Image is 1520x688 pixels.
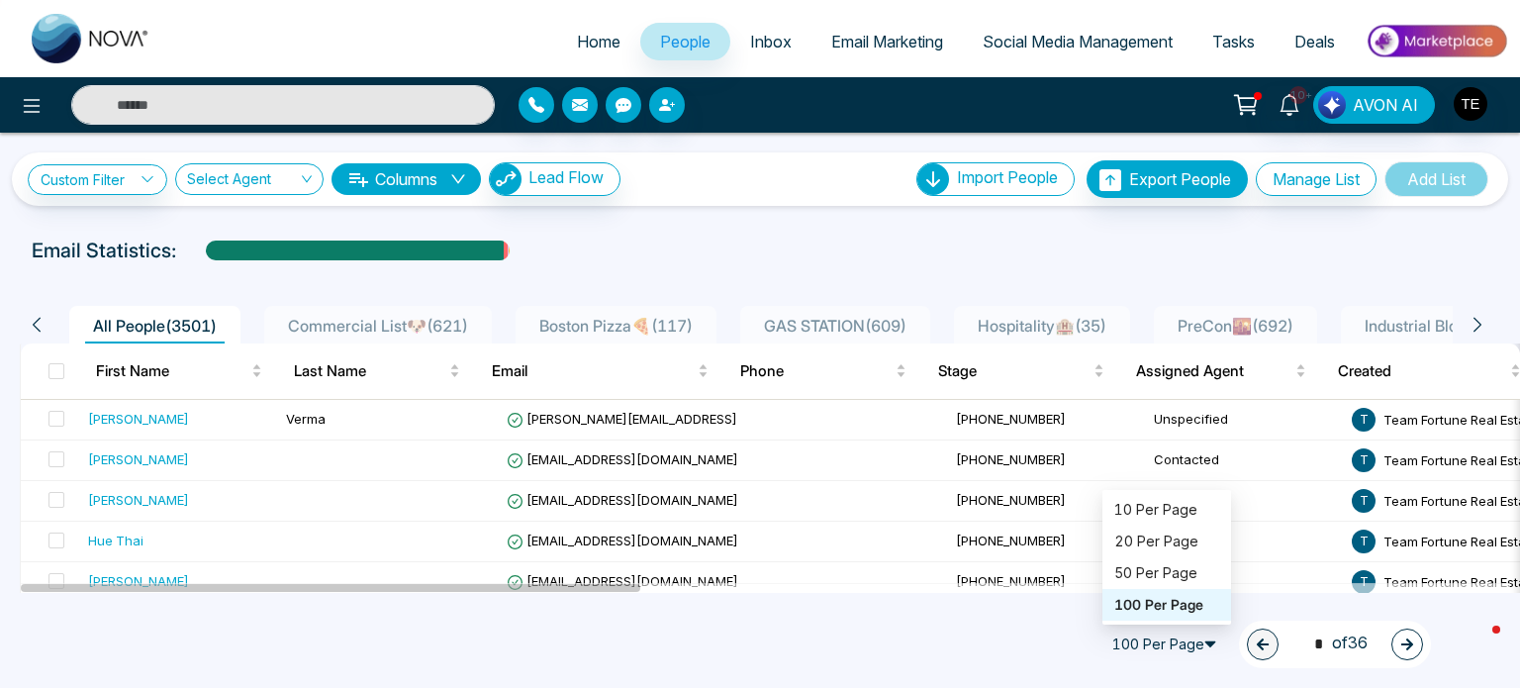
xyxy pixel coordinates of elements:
span: Boston Pizza🍕 ( 117 ) [531,316,701,336]
button: Columnsdown [332,163,481,195]
iframe: Intercom live chat [1453,621,1500,668]
button: AVON AI [1313,86,1435,124]
div: 10 Per Page [1114,499,1219,521]
span: down [450,171,466,187]
a: 10+ [1266,86,1313,121]
span: Email [492,359,694,383]
a: Custom Filter [28,164,167,195]
a: People [640,23,730,60]
span: [PHONE_NUMBER] [956,533,1066,548]
button: Export People [1087,160,1248,198]
span: Created [1338,359,1506,383]
p: Email Statistics: [32,236,176,265]
img: Lead Flow [1318,91,1346,119]
div: [PERSON_NAME] [88,409,189,429]
span: T [1352,530,1376,553]
span: GAS STATION ( 609 ) [756,316,914,336]
span: [EMAIL_ADDRESS][DOMAIN_NAME] [507,573,738,589]
a: Tasks [1192,23,1275,60]
div: [PERSON_NAME] [88,490,189,510]
a: Inbox [730,23,811,60]
span: Export People [1129,169,1231,189]
button: Manage List [1256,162,1377,196]
div: 100 Per Page [1102,589,1231,621]
span: AVON AI [1353,93,1418,117]
img: Market-place.gif [1365,19,1508,63]
span: PreCon🌇 ( 692 ) [1170,316,1301,336]
span: [EMAIL_ADDRESS][DOMAIN_NAME] [507,533,738,548]
a: Lead FlowLead Flow [481,162,620,196]
a: Social Media Management [963,23,1192,60]
span: Home [577,32,620,51]
span: First Name [96,359,247,383]
img: User Avatar [1454,87,1487,121]
div: 100 Per Page [1114,594,1219,616]
span: [PHONE_NUMBER] [956,492,1066,508]
td: Contacted [1146,481,1344,522]
span: Verma [286,411,326,427]
span: Lead Flow [528,167,604,187]
div: 50 Per Page [1102,557,1231,589]
button: Lead Flow [489,162,620,196]
th: Email [476,344,724,399]
div: Hue Thai [88,531,143,550]
th: Assigned Agent [1120,344,1322,399]
span: of 36 [1302,631,1368,657]
th: Last Name [278,344,476,399]
a: Home [557,23,640,60]
div: [PERSON_NAME] [88,449,189,469]
img: Nova CRM Logo [32,14,150,63]
span: [PHONE_NUMBER] [956,411,1066,427]
span: [PERSON_NAME][EMAIL_ADDRESS] [507,411,737,427]
th: Phone [724,344,922,399]
span: T [1352,448,1376,472]
span: T [1352,408,1376,432]
span: People [660,32,711,51]
span: Stage [938,359,1090,383]
span: [EMAIL_ADDRESS][DOMAIN_NAME] [507,451,738,467]
span: Social Media Management [983,32,1173,51]
span: Last Name [294,359,445,383]
span: Commercial List🐶 ( 621 ) [280,316,476,336]
th: Stage [922,344,1120,399]
img: Lead Flow [490,163,522,195]
span: Deals [1294,32,1335,51]
span: [PHONE_NUMBER] [956,573,1066,589]
span: Assigned Agent [1136,359,1291,383]
div: 10 Per Page [1102,494,1231,526]
span: Hospitality🏨 ( 35 ) [970,316,1114,336]
span: Inbox [750,32,792,51]
span: Phone [740,359,892,383]
div: 50 Per Page [1114,562,1219,584]
a: Deals [1275,23,1355,60]
div: 20 Per Page [1102,526,1231,557]
span: [PHONE_NUMBER] [956,451,1066,467]
span: 100 Per Page [1102,629,1231,660]
span: [EMAIL_ADDRESS][DOMAIN_NAME] [507,492,738,508]
td: Unspecified [1146,400,1344,441]
span: Email Marketing [831,32,943,51]
th: First Name [80,344,278,399]
span: T [1352,570,1376,594]
div: [PERSON_NAME] [88,571,189,591]
td: Contacted [1146,441,1344,481]
a: Email Marketing [811,23,963,60]
td: Contacted [1146,522,1344,562]
span: All People ( 3501 ) [85,316,225,336]
span: Tasks [1212,32,1255,51]
span: Industrial Bldg ( 231 ) [1357,316,1516,336]
div: 20 Per Page [1114,531,1219,552]
span: Import People [957,167,1058,187]
span: T [1352,489,1376,513]
span: 10+ [1289,86,1307,104]
td: Contacted [1146,562,1344,603]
